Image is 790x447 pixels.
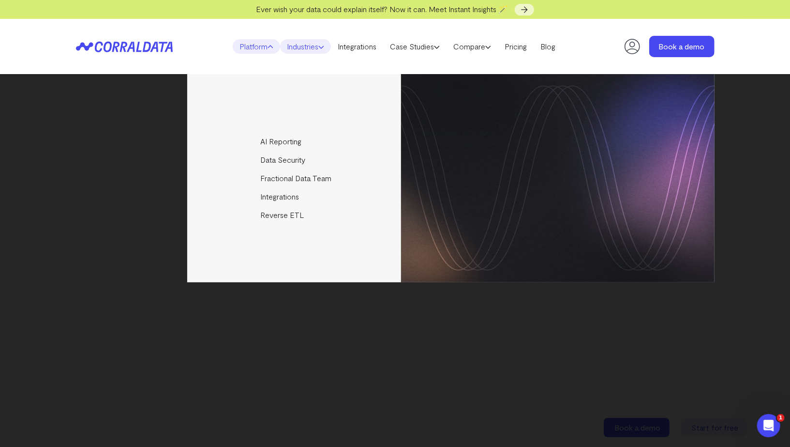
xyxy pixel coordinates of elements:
span: Ever wish your data could explain itself? Now it can. Meet Instant Insights 🪄 [256,4,508,14]
a: Compare [447,39,498,54]
span: 1 [777,414,785,422]
a: Data Security [187,151,402,169]
a: Industries [280,39,331,54]
a: Pricing [498,39,534,54]
iframe: Intercom live chat [757,414,780,437]
a: Platform [233,39,280,54]
a: Reverse ETL [187,206,402,224]
a: Fractional Data Team [187,169,402,187]
a: Book a demo [649,36,715,57]
a: Integrations [187,187,402,206]
a: Integrations [331,39,383,54]
a: Case Studies [383,39,447,54]
a: Blog [534,39,562,54]
a: AI Reporting [187,132,402,151]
